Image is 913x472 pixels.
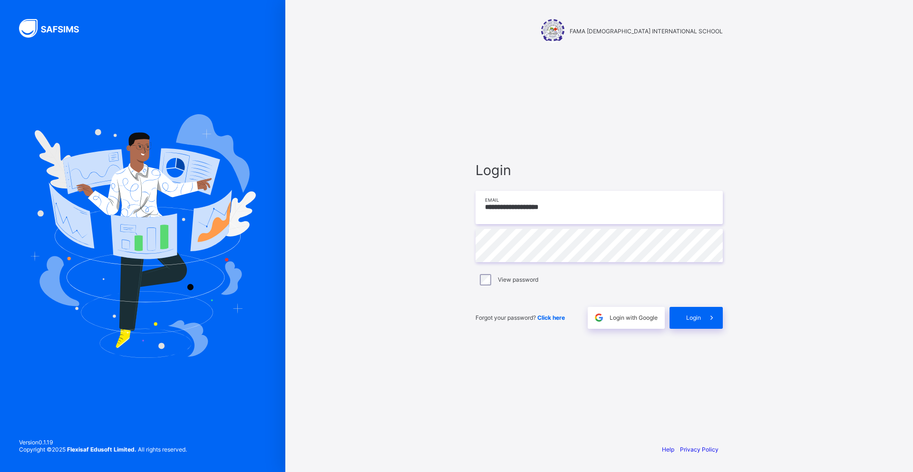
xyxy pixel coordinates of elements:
span: FAMA [DEMOGRAPHIC_DATA] INTERNATIONAL SCHOOL [570,28,723,35]
span: Login with Google [610,314,658,321]
span: Forgot your password? [476,314,565,321]
a: Click here [537,314,565,321]
label: View password [498,276,538,283]
span: Login [476,162,723,178]
a: Help [662,446,674,453]
a: Privacy Policy [680,446,719,453]
span: Copyright © 2025 All rights reserved. [19,446,187,453]
img: google.396cfc9801f0270233282035f929180a.svg [593,312,604,323]
img: SAFSIMS Logo [19,19,90,38]
img: Hero Image [29,114,256,358]
strong: Flexisaf Edusoft Limited. [67,446,136,453]
span: Version 0.1.19 [19,439,187,446]
span: Login [686,314,701,321]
